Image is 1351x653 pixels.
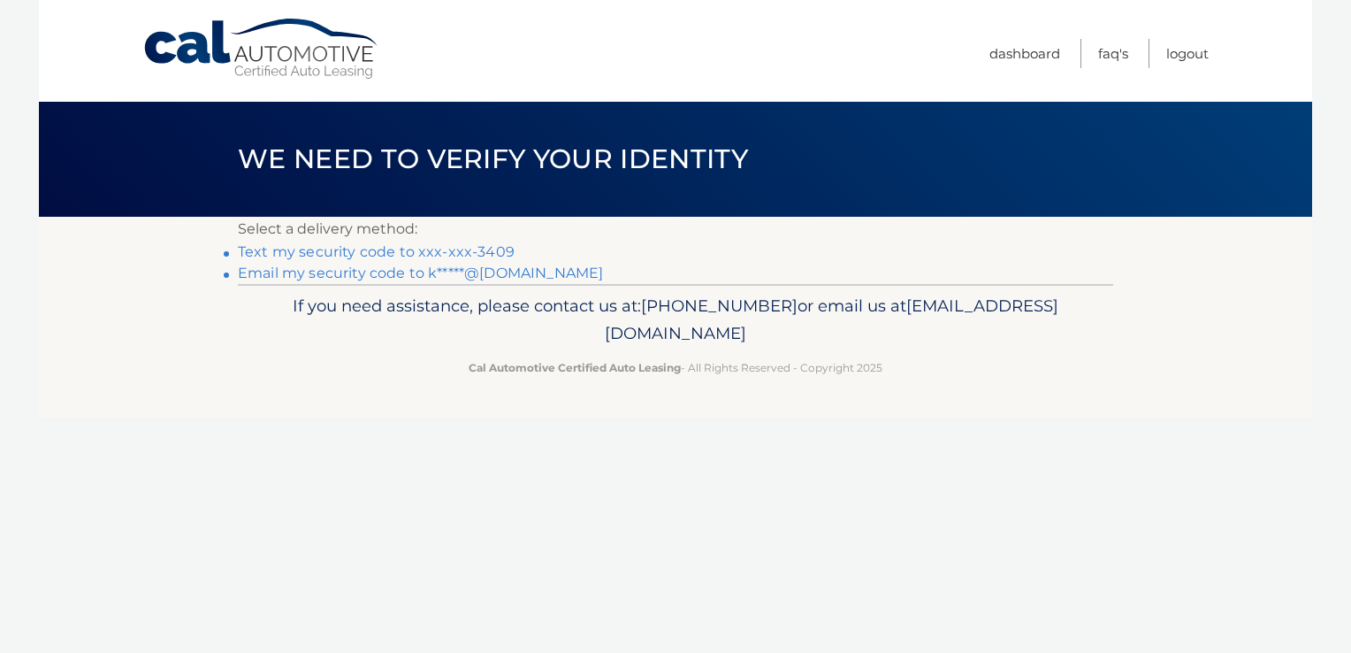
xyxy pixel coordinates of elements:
[238,265,603,281] a: Email my security code to k*****@[DOMAIN_NAME]
[249,358,1102,377] p: - All Rights Reserved - Copyright 2025
[1098,39,1128,68] a: FAQ's
[641,296,798,316] span: [PHONE_NUMBER]
[238,217,1113,242] p: Select a delivery method:
[249,292,1102,349] p: If you need assistance, please contact us at: or email us at
[238,243,515,260] a: Text my security code to xxx-xxx-3409
[1166,39,1209,68] a: Logout
[238,142,748,175] span: We need to verify your identity
[469,361,681,374] strong: Cal Automotive Certified Auto Leasing
[989,39,1060,68] a: Dashboard
[142,18,381,81] a: Cal Automotive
